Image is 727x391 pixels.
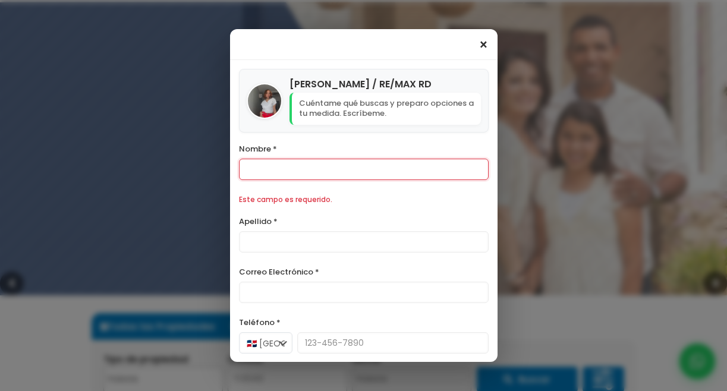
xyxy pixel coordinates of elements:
[239,192,489,207] div: Este campo es requerido.
[297,332,489,354] input: 123-456-7890
[289,77,481,92] h4: [PERSON_NAME] / RE/MAX RD
[239,214,489,229] label: Apellido *
[239,264,489,279] label: Correo Electrónico *
[289,93,481,125] p: Cuéntame qué buscas y preparo opciones a tu medida. Escríbeme.
[239,315,489,330] label: Teléfono *
[248,84,281,118] img: Lia Ortiz / RE/MAX RD
[239,141,489,156] label: Nombre *
[479,38,489,52] span: ×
